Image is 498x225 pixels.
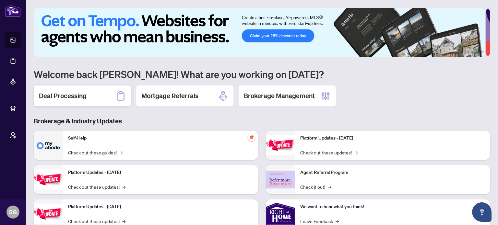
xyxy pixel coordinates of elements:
span: → [328,183,331,190]
p: Self-Help [68,135,253,142]
img: Platform Updates - September 16, 2025 [34,169,63,190]
img: Agent Referral Program [266,171,295,188]
img: Self-Help [34,131,63,160]
a: Check it out!→ [300,183,331,190]
p: Platform Updates - [DATE] [300,135,485,142]
span: user-switch [10,132,16,139]
img: Platform Updates - June 23, 2025 [266,135,295,155]
a: Check out these updates!→ [68,183,125,190]
p: We want to hear what you think! [300,203,485,210]
h2: Deal Processing [39,91,87,100]
span: → [119,149,123,156]
img: logo [5,5,21,17]
button: Open asap [472,202,492,222]
button: 4 [471,51,473,53]
a: Check out these updates!→ [68,218,125,225]
span: SG [9,208,17,217]
span: → [122,183,125,190]
h3: Brokerage & Industry Updates [34,117,490,126]
p: Agent Referral Program [300,169,485,176]
img: Slide 0 [34,8,485,57]
button: 3 [466,51,468,53]
a: Leave Feedback→ [300,218,339,225]
span: → [354,149,358,156]
button: 6 [481,51,484,53]
h2: Brokerage Management [244,91,315,100]
button: 1 [447,51,458,53]
button: 5 [476,51,479,53]
p: Platform Updates - [DATE] [68,169,253,176]
button: 2 [460,51,463,53]
h1: Welcome back [PERSON_NAME]! What are you working on [DATE]? [34,68,490,80]
p: Platform Updates - [DATE] [68,203,253,210]
img: Platform Updates - July 21, 2025 [34,204,63,224]
a: Check out these updates!→ [300,149,358,156]
h2: Mortgage Referrals [141,91,198,100]
span: → [122,218,125,225]
span: → [336,218,339,225]
span: pushpin [248,133,255,141]
a: Check out these guides!→ [68,149,123,156]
